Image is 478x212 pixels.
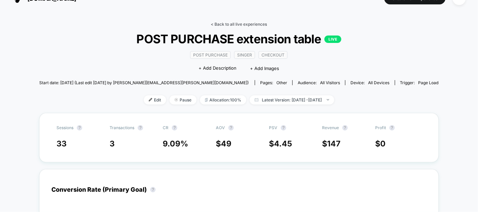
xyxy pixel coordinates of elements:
[269,139,292,148] span: $
[211,22,267,27] a: < Back to all live experiences
[200,95,246,104] span: Allocation: 100%
[375,139,386,148] span: $
[56,125,73,130] span: Sessions
[169,95,197,104] span: Pause
[276,80,287,85] span: other
[172,125,177,131] button: ?
[418,80,439,85] span: Page Load
[205,98,208,102] img: rebalance
[216,125,225,130] span: AOV
[375,125,386,130] span: Profit
[258,51,288,59] span: checkout
[77,125,82,131] button: ?
[327,99,329,100] img: end
[56,139,67,148] span: 33
[260,80,287,85] div: Pages:
[199,65,236,72] span: + Add Description
[400,80,439,85] div: Trigger:
[322,125,339,130] span: Revenue
[39,80,249,85] span: Start date: [DATE] (Last edit [DATE] by [PERSON_NAME][EMAIL_ADDRESS][PERSON_NAME][DOMAIN_NAME])
[190,51,231,59] span: Post Purchase
[269,125,277,130] span: PSV
[281,125,286,131] button: ?
[380,139,386,148] span: 0
[150,187,156,192] button: ?
[345,80,395,85] span: Device:
[274,139,292,148] span: 4.45
[250,66,279,71] span: + Add Images
[144,95,166,104] span: Edit
[322,139,340,148] span: $
[228,125,234,131] button: ?
[324,36,341,43] p: LIVE
[298,80,340,85] div: Audience:
[389,125,395,131] button: ?
[138,125,143,131] button: ?
[59,32,418,46] span: POST PURCHASE extension table
[216,139,231,148] span: $
[149,98,152,101] img: edit
[368,80,390,85] span: all devices
[221,139,231,148] span: 49
[320,80,340,85] span: All Visitors
[51,186,159,193] div: Conversion Rate (Primary Goal)
[327,139,340,148] span: 147
[250,95,334,104] span: Latest Version: [DATE] - [DATE]
[163,125,168,130] span: CR
[255,98,258,101] img: calendar
[234,51,255,59] span: Singer
[110,125,134,130] span: Transactions
[110,139,115,148] span: 3
[342,125,348,131] button: ?
[163,139,188,148] span: 9.09 %
[175,98,178,101] img: end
